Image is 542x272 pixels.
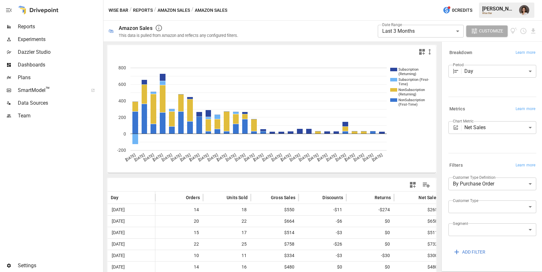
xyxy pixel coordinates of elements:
[398,88,425,92] text: NonSubscription
[193,239,200,250] span: 22
[18,262,102,269] span: Settings
[118,65,126,70] text: 800
[332,239,343,250] span: -$26
[262,153,273,162] text: [DATE]
[453,198,478,203] label: Customer Type
[18,23,102,31] span: Reports
[111,194,119,201] span: Day
[133,6,153,14] button: Reports
[384,227,391,238] span: $0
[365,193,374,202] button: Sort
[18,36,102,43] span: Experiments
[234,153,246,162] text: [DATE]
[316,153,328,162] text: [DATE]
[186,194,200,201] span: Orders
[520,27,527,35] button: Schedule report
[322,194,343,201] span: Discounts
[158,6,190,14] button: Amazon Sales
[271,194,295,201] span: Gross Sales
[516,106,535,112] span: Learn more
[176,193,185,202] button: Sort
[398,82,408,86] text: Time)
[384,239,391,250] span: $0
[18,61,102,69] span: Dashboards
[161,153,173,162] text: [DATE]
[207,153,219,162] text: [DATE]
[283,227,295,238] span: $514
[188,153,200,162] text: [DATE]
[243,153,255,162] text: [DATE]
[109,6,128,14] button: Wise Bar
[241,216,248,227] span: 22
[510,25,517,37] button: View documentation
[119,193,128,202] button: Sort
[419,194,439,201] span: Net Sales
[426,227,439,238] span: $511
[111,239,126,250] span: [DATE]
[111,216,126,227] span: [DATE]
[409,193,418,202] button: Sort
[464,65,536,78] div: Day
[335,227,343,238] span: -$3
[280,153,292,162] text: [DATE]
[118,98,126,103] text: 400
[479,27,503,35] span: Customize
[241,239,248,250] span: 25
[283,204,295,215] span: $550
[119,25,152,31] div: Amazon Sales
[109,28,114,34] div: 🛍
[453,221,468,226] label: Segment
[448,178,536,190] div: By Purchase Order
[452,6,472,14] span: 0 Credits
[398,98,425,102] text: NonSubscription
[440,4,475,16] button: 0Credits
[111,250,126,261] span: [DATE]
[453,62,464,67] label: Period
[18,112,102,120] span: Team
[419,178,433,192] button: Manage Columns
[18,87,84,94] span: SmartModel
[18,74,102,81] span: Plans
[519,5,529,15] img: Franziska Ibscher
[217,193,226,202] button: Sort
[453,118,474,124] label: Chart Metric
[241,227,248,238] span: 17
[462,248,485,256] span: ADD FILTER
[283,239,295,250] span: $758
[118,115,126,120] text: 200
[371,153,383,162] text: [DATE]
[198,153,209,162] text: [DATE]
[335,153,347,162] text: [DATE]
[193,204,200,215] span: 14
[170,153,182,162] text: [DATE]
[382,28,415,34] span: Last 3 Months
[382,22,402,27] label: Date Range
[353,153,365,162] text: [DATE]
[313,193,322,202] button: Sort
[261,193,270,202] button: Sort
[193,227,200,238] span: 15
[335,250,343,261] span: -$3
[426,216,439,227] span: $658
[271,153,283,162] text: [DATE]
[252,153,264,162] text: [DATE]
[108,58,436,173] svg: A chart.
[380,250,391,261] span: -$30
[283,250,295,261] span: $334
[482,12,515,15] div: Wise Bar
[111,204,126,215] span: [DATE]
[398,67,419,72] text: Subscription
[191,6,194,14] div: /
[398,92,416,96] text: (Returning)
[179,153,191,162] text: [DATE]
[426,250,439,261] span: $300
[193,250,200,261] span: 10
[283,216,295,227] span: $664
[398,72,416,76] text: (Returning)
[111,227,126,238] span: [DATE]
[134,153,145,162] text: [DATE]
[466,25,508,37] button: Customize
[18,99,102,107] span: Data Sources
[453,175,496,180] label: Customer Type Definition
